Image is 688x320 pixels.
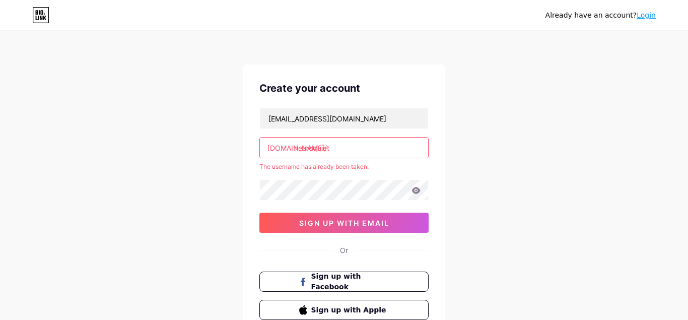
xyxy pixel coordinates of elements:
span: sign up with email [299,219,389,227]
button: Sign up with Apple [259,300,429,320]
input: Email [260,108,428,129]
button: Sign up with Facebook [259,272,429,292]
div: Create your account [259,81,429,96]
a: Login [637,11,656,19]
div: Or [340,245,348,255]
div: The username has already been taken. [259,162,429,171]
div: [DOMAIN_NAME]/ [267,143,327,153]
button: sign up with email [259,213,429,233]
span: Sign up with Apple [311,305,389,315]
span: Sign up with Facebook [311,271,389,292]
input: username [260,138,428,158]
div: Already have an account? [545,10,656,21]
